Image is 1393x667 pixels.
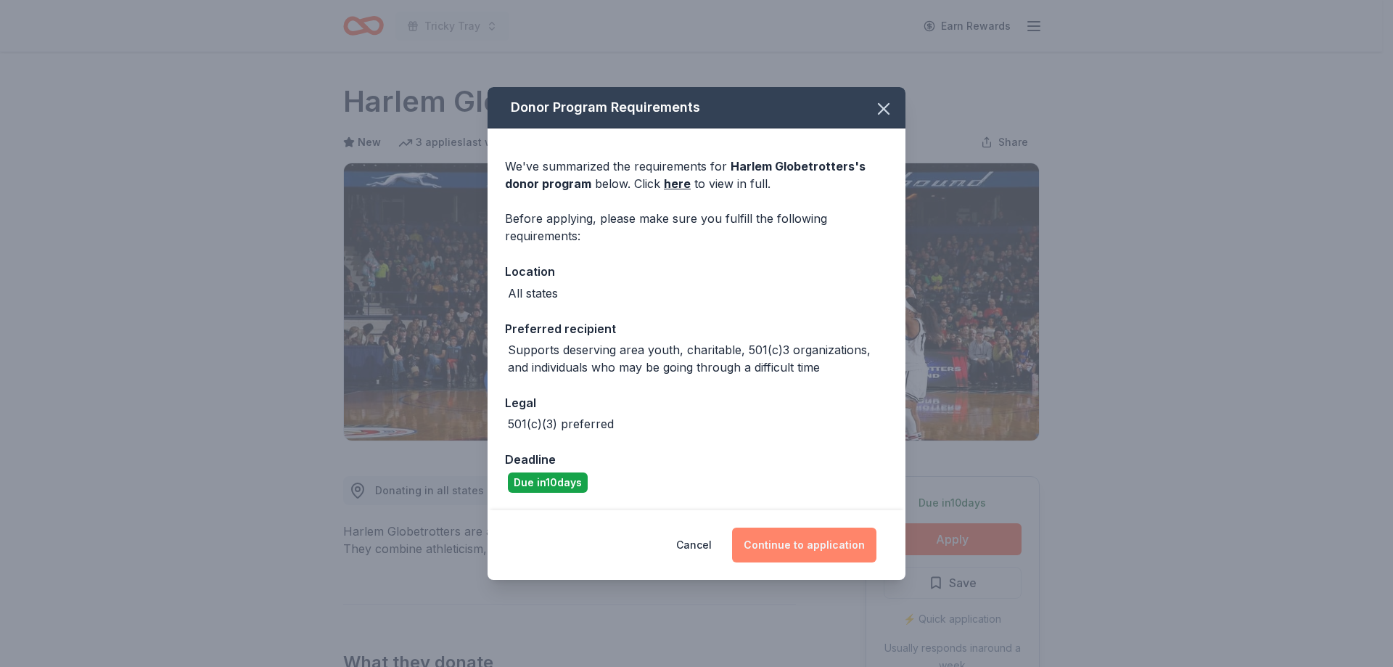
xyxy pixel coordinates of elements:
div: Preferred recipient [505,319,888,338]
div: Due in 10 days [508,472,588,493]
div: 501(c)(3) preferred [508,415,614,433]
div: Donor Program Requirements [488,87,905,128]
div: Legal [505,393,888,412]
div: Deadline [505,450,888,469]
div: Before applying, please make sure you fulfill the following requirements: [505,210,888,245]
div: All states [508,285,558,302]
div: Supports deserving area youth, charitable, 501(c)3 organizations, and individuals who may be goin... [508,341,888,376]
button: Continue to application [732,528,876,562]
div: Location [505,262,888,281]
a: here [664,175,691,192]
button: Cancel [676,528,712,562]
div: We've summarized the requirements for below. Click to view in full. [505,157,888,192]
